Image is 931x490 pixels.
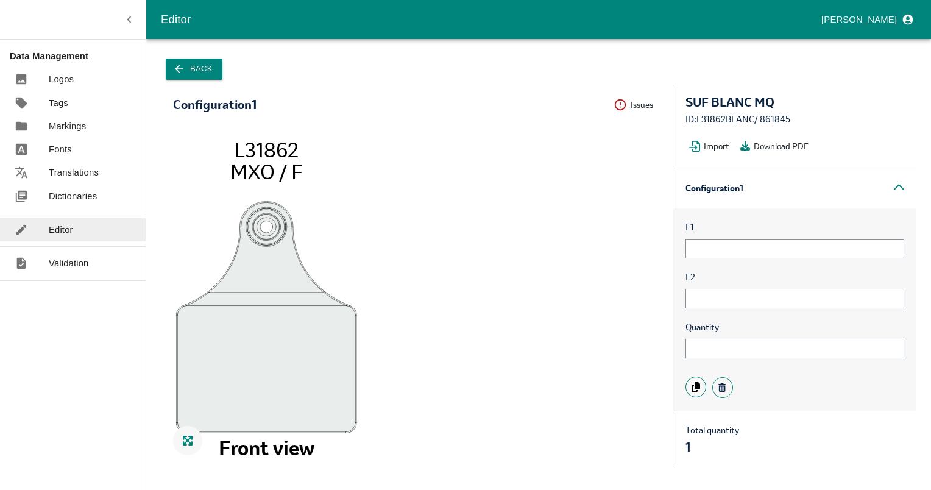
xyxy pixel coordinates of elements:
div: 1 [685,441,739,454]
button: Issues [614,96,660,115]
button: Back [166,59,222,80]
tspan: MXO / F [230,158,303,185]
p: Data Management [10,49,146,63]
p: [PERSON_NAME] [821,13,897,26]
button: profile [816,9,916,30]
button: Download PDF [737,137,816,155]
span: Quantity [685,321,904,334]
button: Import [685,137,737,155]
div: Configuration 1 [173,98,257,112]
p: Fonts [49,143,72,156]
p: Validation [49,257,89,270]
div: ID: L31862BLANC / 861845 [685,113,904,126]
span: F2 [685,271,904,284]
p: Dictionaries [49,190,97,203]
p: Logos [49,73,74,86]
span: F1 [685,221,904,234]
p: Markings [49,119,86,133]
div: Editor [161,10,816,29]
div: Total quantity [685,424,739,455]
tspan: Front view [219,435,314,461]
p: Editor [49,223,73,236]
div: Configuration 1 [673,168,916,208]
p: Tags [49,96,68,110]
p: Translations [49,166,99,179]
div: SUF BLANC MQ [685,96,904,109]
tspan: L31862 [234,137,299,163]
